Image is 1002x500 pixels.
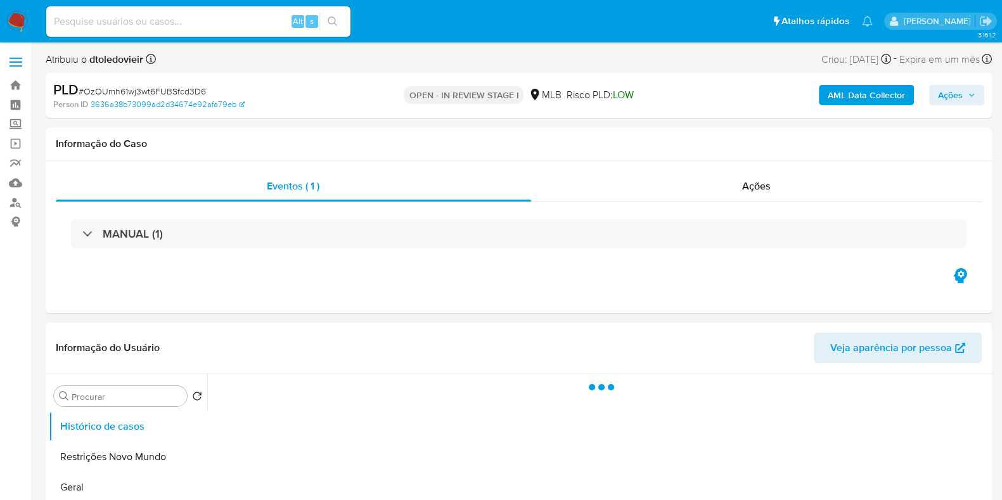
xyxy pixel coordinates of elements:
[91,99,245,110] a: 3636a38b73099ad2d34674e92afa79eb
[192,391,202,405] button: Retornar ao pedido padrão
[72,391,182,402] input: Procurar
[53,79,79,99] b: PLD
[830,333,952,363] span: Veja aparência por pessoa
[103,227,163,241] h3: MANUAL (1)
[56,138,982,150] h1: Informação do Caso
[899,53,980,67] span: Expira em um mês
[903,15,975,27] p: danilo.toledo@mercadolivre.com
[310,15,314,27] span: s
[404,86,523,104] p: OPEN - IN REVIEW STAGE I
[56,342,160,354] h1: Informação do Usuário
[267,179,319,193] span: Eventos ( 1 )
[821,51,891,68] div: Criou: [DATE]
[938,85,963,105] span: Ações
[979,15,992,28] a: Sair
[781,15,849,28] span: Atalhos rápidos
[49,442,207,472] button: Restrições Novo Mundo
[814,333,982,363] button: Veja aparência por pessoa
[71,219,967,248] div: MANUAL (1)
[529,88,561,102] div: MLB
[46,13,350,30] input: Pesquise usuários ou casos...
[49,411,207,442] button: Histórico de casos
[819,85,914,105] button: AML Data Collector
[929,85,984,105] button: Ações
[319,13,345,30] button: search-icon
[59,391,69,401] button: Procurar
[79,85,206,98] span: # OzOUmh61wj3wt6FUBSfcd3D6
[87,52,143,67] b: dtoledovieir
[862,16,873,27] a: Notificações
[566,88,633,102] span: Risco PLD:
[612,87,633,102] span: LOW
[53,99,88,110] b: Person ID
[828,85,905,105] b: AML Data Collector
[46,53,143,67] span: Atribuiu o
[894,51,897,68] span: -
[742,179,771,193] span: Ações
[293,15,303,27] span: Alt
